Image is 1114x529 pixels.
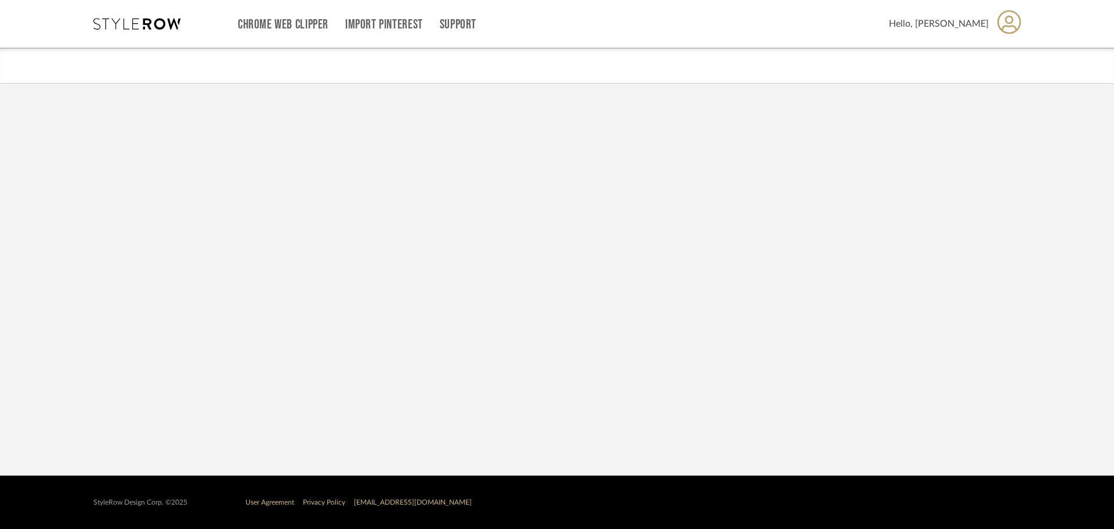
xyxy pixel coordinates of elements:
a: Import Pinterest [345,20,423,30]
a: User Agreement [245,499,294,506]
a: [EMAIL_ADDRESS][DOMAIN_NAME] [354,499,472,506]
a: Privacy Policy [303,499,345,506]
a: Chrome Web Clipper [238,20,328,30]
span: Hello, [PERSON_NAME] [889,17,989,31]
div: StyleRow Design Corp. ©2025 [93,498,187,507]
a: Support [440,20,476,30]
